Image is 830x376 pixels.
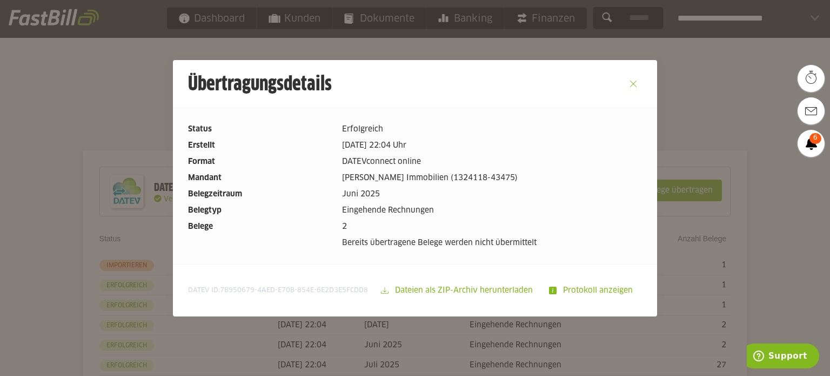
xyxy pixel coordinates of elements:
dd: [DATE] 22:04 Uhr [342,140,642,151]
sl-button: Dateien als ZIP-Archiv herunterladen [374,280,542,301]
sl-button: Protokoll anzeigen [542,280,642,301]
dd: Erfolgreich [342,123,642,135]
dd: Bereits übertragene Belege werden nicht übermittelt [342,237,642,249]
dt: Mandant [188,172,333,184]
dd: 2 [342,221,642,233]
dd: [PERSON_NAME] Immobilien (1324118-43475) [342,172,642,184]
dt: Belegzeitraum [188,188,333,200]
dd: Eingehende Rechnungen [342,205,642,216]
iframe: Öffnet ein Widget, in dem Sie weitere Informationen finden [747,344,819,371]
dd: Juni 2025 [342,188,642,200]
dt: Erstellt [188,140,333,151]
dt: Status [188,123,333,135]
span: 6 [809,133,821,144]
dd: DATEVconnect online [342,156,642,168]
dt: Belegtyp [188,205,333,216]
dt: Belege [188,221,333,233]
span: DATEV ID: [188,286,368,295]
span: 7B950679-4AED-E70B-854E-6E2D3E5FCDD8 [220,287,368,294]
a: 6 [798,130,825,157]
dt: Format [188,156,333,168]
